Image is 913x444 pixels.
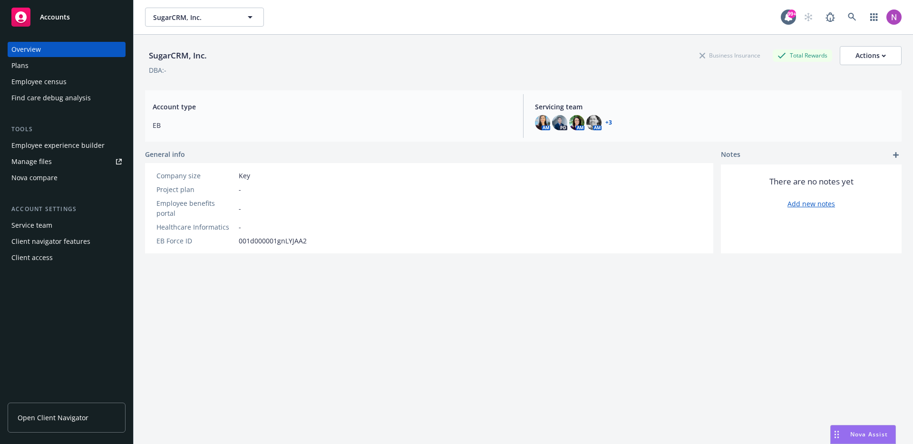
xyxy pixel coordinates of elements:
[239,222,241,232] span: -
[8,138,126,153] a: Employee experience builder
[721,149,740,161] span: Notes
[145,149,185,159] span: General info
[11,170,58,185] div: Nova compare
[8,58,126,73] a: Plans
[11,58,29,73] div: Plans
[153,12,235,22] span: SugarCRM, Inc.
[11,74,67,89] div: Employee census
[8,74,126,89] a: Employee census
[850,430,888,438] span: Nova Assist
[787,10,796,18] div: 99+
[8,170,126,185] a: Nova compare
[149,65,166,75] div: DBA: -
[8,42,126,57] a: Overview
[552,115,567,130] img: photo
[535,115,550,130] img: photo
[156,236,235,246] div: EB Force ID
[535,102,894,112] span: Servicing team
[11,154,52,169] div: Manage files
[156,171,235,181] div: Company size
[145,8,264,27] button: SugarCRM, Inc.
[821,8,840,27] a: Report a Bug
[569,115,584,130] img: photo
[8,234,126,249] a: Client navigator features
[11,138,105,153] div: Employee experience builder
[605,120,612,125] a: +3
[787,199,835,209] a: Add new notes
[239,184,241,194] span: -
[843,8,862,27] a: Search
[8,204,126,214] div: Account settings
[799,8,818,27] a: Start snowing
[239,171,250,181] span: Key
[153,120,512,130] span: EB
[830,425,896,444] button: Nova Assist
[18,413,88,423] span: Open Client Navigator
[40,13,70,21] span: Accounts
[8,218,126,233] a: Service team
[586,115,602,130] img: photo
[769,176,854,187] span: There are no notes yet
[11,218,52,233] div: Service team
[145,49,211,62] div: SugarCRM, Inc.
[156,184,235,194] div: Project plan
[239,236,307,246] span: 001d000001gnLYJAA2
[156,198,235,218] div: Employee benefits portal
[8,125,126,134] div: Tools
[831,425,843,444] div: Drag to move
[239,203,241,213] span: -
[695,49,765,61] div: Business Insurance
[153,102,512,112] span: Account type
[11,42,41,57] div: Overview
[11,234,90,249] div: Client navigator features
[156,222,235,232] div: Healthcare Informatics
[11,90,91,106] div: Find care debug analysis
[890,149,902,161] a: add
[886,10,902,25] img: photo
[8,4,126,30] a: Accounts
[8,250,126,265] a: Client access
[8,90,126,106] a: Find care debug analysis
[773,49,832,61] div: Total Rewards
[864,8,884,27] a: Switch app
[8,154,126,169] a: Manage files
[840,46,902,65] button: Actions
[855,47,886,65] div: Actions
[11,250,53,265] div: Client access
